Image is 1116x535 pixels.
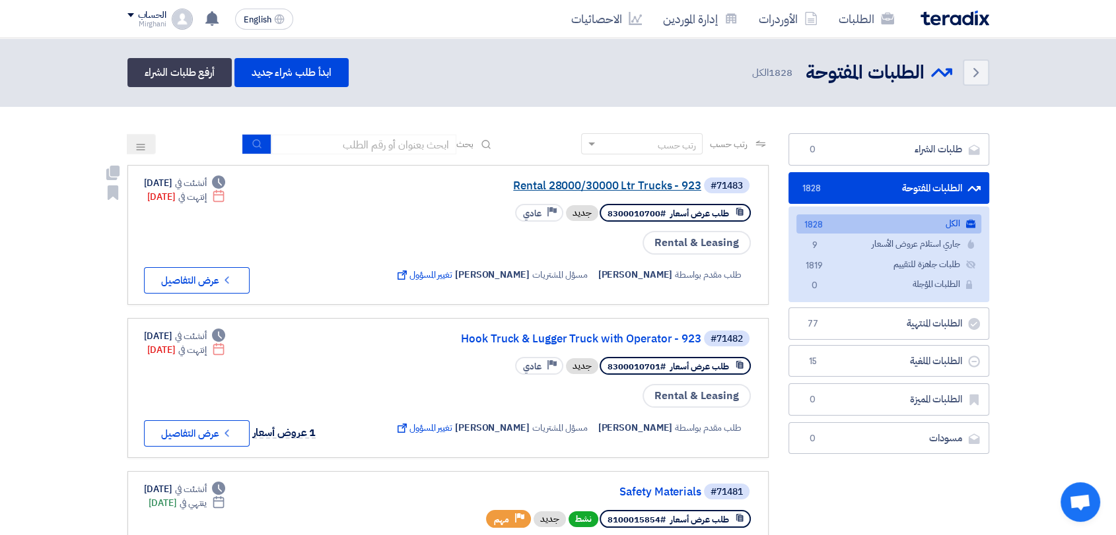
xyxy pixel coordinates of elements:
[178,343,207,357] span: إنتهت في
[807,218,823,232] span: 1828
[532,421,588,435] span: مسؤل المشتريات
[709,137,747,151] span: رتب حسب
[807,239,823,253] span: 9
[147,343,226,357] div: [DATE]
[534,511,566,527] div: جديد
[144,329,226,343] div: [DATE]
[711,181,743,191] div: #71483
[796,214,981,234] a: الكل
[566,358,598,374] div: جديد
[643,384,751,408] span: Rental & Leasing
[711,334,743,344] div: #71482
[172,9,193,30] img: profile_test.png
[652,3,748,34] a: إدارة الموردين
[437,180,701,192] a: Rental 28000/30000 Ltr Trucks - 923
[805,432,821,445] span: 0
[711,488,743,497] div: #71481
[675,421,742,435] span: طلب مقدم بواسطة
[788,345,989,377] a: الطلبات الملغية15
[608,360,666,373] span: #8300010701
[455,268,530,282] span: [PERSON_NAME]
[569,511,598,527] span: نشط
[523,360,541,373] span: عادي
[235,9,293,30] button: English
[608,513,666,526] span: #8100015854
[670,360,729,373] span: طلب عرض أسعار
[643,231,751,255] span: Rental & Leasing
[144,420,250,447] button: عرض التفاصيل
[598,421,673,435] span: [PERSON_NAME]
[796,255,981,274] a: طلبات جاهزة للتقييم
[395,268,452,282] span: تغيير المسؤول
[144,482,226,496] div: [DATE]
[1061,482,1100,522] div: Open chat
[657,139,695,152] div: رتب حسب
[806,60,924,86] h2: الطلبات المفتوحة
[175,176,207,190] span: أنشئت في
[175,329,207,343] span: أنشئت في
[598,268,673,282] span: [PERSON_NAME]
[455,421,530,435] span: [PERSON_NAME]
[788,383,989,416] a: الطلبات المميزة0
[144,267,250,294] button: عرض التفاصيل
[805,355,821,368] span: 15
[807,259,823,273] span: 1819
[788,133,989,166] a: طلبات الشراء0
[769,65,792,80] span: 1828
[138,10,166,21] div: الحساب
[437,333,701,345] a: Hook Truck & Lugger Truck with Operator - 923
[523,207,541,220] span: عادي
[807,279,823,293] span: 0
[921,11,989,26] img: Teradix logo
[805,143,821,156] span: 0
[147,190,226,204] div: [DATE]
[670,513,729,526] span: طلب عرض أسعار
[271,135,456,154] input: ابحث بعنوان أو رقم الطلب
[244,15,271,24] span: English
[796,235,981,254] a: جاري استلام عروض الأسعار
[395,421,452,435] span: تغيير المسؤول
[175,482,207,496] span: أنشئت في
[748,3,828,34] a: الأوردرات
[178,190,207,204] span: إنتهت في
[805,182,821,195] span: 1828
[788,307,989,340] a: الطلبات المنتهية77
[752,65,794,80] span: الكل
[788,172,989,205] a: الطلبات المفتوحة1828
[144,176,226,190] div: [DATE]
[788,422,989,455] a: مسودات0
[437,486,701,498] a: Safety Materials
[149,496,226,510] div: [DATE]
[805,317,821,330] span: 77
[796,275,981,294] a: الطلبات المؤجلة
[532,268,588,282] span: مسؤل المشتريات
[456,137,473,151] span: بحث
[234,58,349,87] a: ابدأ طلب شراء جديد
[828,3,905,34] a: الطلبات
[675,268,742,282] span: طلب مقدم بواسطة
[127,20,166,28] div: Mirghani
[253,425,316,441] span: 1 عروض أسعار
[561,3,652,34] a: الاحصائيات
[805,393,821,406] span: 0
[670,207,729,220] span: طلب عرض أسعار
[180,496,207,510] span: ينتهي في
[566,205,598,221] div: جديد
[127,58,232,87] a: أرفع طلبات الشراء
[494,513,509,526] span: مهم
[608,207,666,220] span: #8300010700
